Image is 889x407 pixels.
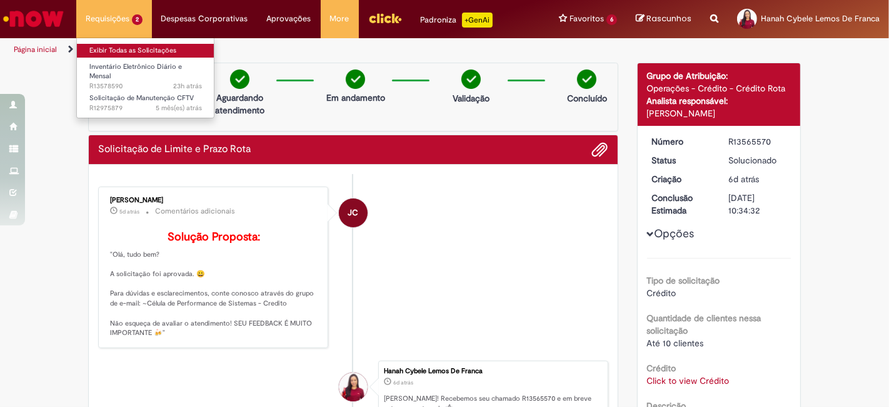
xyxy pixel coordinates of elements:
[9,38,583,61] ul: Trilhas de página
[393,379,413,386] time: 25/09/2025 09:58:57
[77,60,214,87] a: Aberto R13578590 : Inventário Eletrônico Diário e Mensal
[647,95,791,107] div: Analista responsável:
[89,93,194,103] span: Solicitação de Manutenção CFTV
[393,379,413,386] span: 6d atrás
[643,173,720,185] dt: Criação
[728,135,786,148] div: R13565570
[647,82,791,95] div: Operações - Crédito - Crédito Rota
[647,337,704,349] span: Até 10 clientes
[577,70,596,89] img: check-circle-green.png
[647,70,791,82] div: Grupo de Atribuição:
[98,144,251,155] h2: Solicitação de Limite e Prazo Rota Histórico de tíquete
[567,92,607,105] p: Concluído
[86,13,129,25] span: Requisições
[647,363,676,374] b: Crédito
[326,91,385,104] p: Em andamento
[647,107,791,120] div: [PERSON_NAME]
[77,44,214,58] a: Exibir Todas as Solicitações
[570,13,604,25] span: Favoritos
[647,287,676,299] span: Crédito
[155,206,235,217] small: Comentários adicionais
[156,103,202,113] time: 24/04/2025 16:53:10
[173,81,202,91] span: 23h atrás
[761,13,880,24] span: Hanah Cybele Lemos De Franca
[1,6,66,31] img: ServiceNow
[643,135,720,148] dt: Número
[77,91,214,115] a: Aberto R12975879 : Solicitação de Manutenção CFTV
[461,70,481,89] img: check-circle-green.png
[89,103,202,113] span: R12975879
[728,192,786,217] div: [DATE] 10:34:32
[421,13,493,28] div: Padroniza
[339,373,368,401] div: Hanah Cybele Lemos De Franca
[348,198,358,228] span: JC
[209,91,270,116] p: Aguardando atendimento
[230,70,249,89] img: check-circle-green.png
[643,192,720,217] dt: Conclusão Estimada
[119,208,139,215] time: 25/09/2025 19:48:16
[368,9,402,28] img: click_logo_yellow_360x200.png
[110,231,318,338] p: "Olá, tudo bem? A solicitação foi aprovada. 😀 Para dúvidas e esclarecimentos, conte conosco atrav...
[606,14,617,25] span: 6
[267,13,311,25] span: Aprovações
[636,13,691,25] a: Rascunhos
[89,62,182,81] span: Inventário Eletrônico Diário e Mensal
[161,13,248,25] span: Despesas Corporativas
[346,70,365,89] img: check-circle-green.png
[462,13,493,28] p: +GenAi
[76,38,214,118] ul: Requisições
[647,275,720,286] b: Tipo de solicitação
[646,13,691,24] span: Rascunhos
[168,230,260,244] b: Solução Proposta:
[119,208,139,215] span: 5d atrás
[14,44,57,54] a: Página inicial
[330,13,349,25] span: More
[89,81,202,91] span: R13578590
[643,154,720,167] dt: Status
[728,154,786,167] div: Solucionado
[592,142,608,158] button: Adicionar anexos
[110,197,318,204] div: [PERSON_NAME]
[453,92,490,105] p: Validação
[132,14,143,25] span: 2
[728,173,759,185] span: 6d atrás
[173,81,202,91] time: 29/09/2025 17:31:01
[156,103,202,113] span: 5 mês(es) atrás
[647,375,730,386] a: Click to view Crédito
[728,173,759,185] time: 25/09/2025 09:58:57
[728,173,786,185] div: 25/09/2025 09:58:57
[647,312,761,336] b: Quantidade de clientes nessa solicitação
[384,368,601,375] div: Hanah Cybele Lemos De Franca
[339,198,368,227] div: Jonas Correia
